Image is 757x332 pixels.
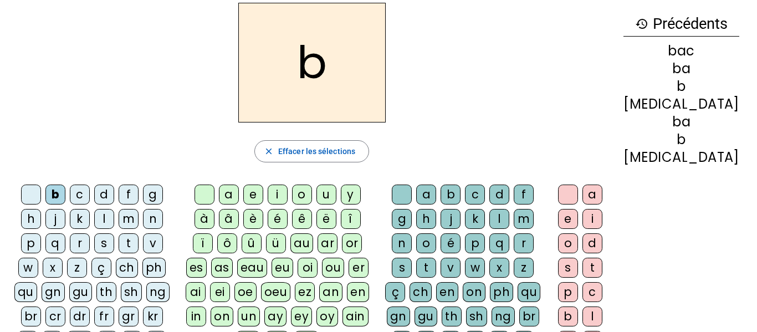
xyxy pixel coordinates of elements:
[466,307,487,326] div: sh
[18,258,38,278] div: w
[490,282,513,302] div: ph
[243,185,263,205] div: e
[268,209,288,229] div: é
[392,209,412,229] div: g
[272,258,293,278] div: eu
[119,307,139,326] div: gr
[116,258,138,278] div: ch
[45,307,65,326] div: cr
[21,209,41,229] div: h
[489,209,509,229] div: l
[322,258,344,278] div: ou
[70,233,90,253] div: r
[341,185,361,205] div: y
[514,258,534,278] div: z
[623,115,739,129] div: ba
[558,233,578,253] div: o
[558,307,578,326] div: b
[623,12,739,37] h3: Précédents
[69,282,92,302] div: gu
[558,258,578,278] div: s
[582,258,602,278] div: t
[94,209,114,229] div: l
[278,145,355,158] span: Effacer les sélections
[70,307,90,326] div: dr
[519,307,539,326] div: br
[387,307,410,326] div: gn
[234,282,257,302] div: oe
[292,185,312,205] div: o
[264,146,274,156] mat-icon: close
[416,258,436,278] div: t
[91,258,111,278] div: ç
[442,307,462,326] div: th
[21,307,41,326] div: br
[290,233,313,253] div: au
[291,307,312,326] div: ey
[410,282,432,302] div: ch
[254,140,369,162] button: Effacer les sélections
[558,209,578,229] div: e
[119,185,139,205] div: f
[349,258,369,278] div: er
[318,233,337,253] div: ar
[143,307,163,326] div: kr
[623,44,739,58] div: bac
[121,282,142,302] div: sh
[582,282,602,302] div: c
[96,282,116,302] div: th
[219,185,239,205] div: a
[416,185,436,205] div: a
[316,307,338,326] div: oy
[623,133,739,146] div: b
[465,209,485,229] div: k
[195,209,214,229] div: à
[316,185,336,205] div: u
[243,209,263,229] div: è
[70,185,90,205] div: c
[237,258,268,278] div: eau
[45,209,65,229] div: j
[264,307,287,326] div: ay
[514,233,534,253] div: r
[489,185,509,205] div: d
[347,282,369,302] div: en
[45,185,65,205] div: b
[518,282,540,302] div: qu
[623,98,739,111] div: [MEDICAL_DATA]
[119,233,139,253] div: t
[582,209,602,229] div: i
[441,209,461,229] div: j
[219,209,239,229] div: â
[14,282,37,302] div: qu
[341,209,361,229] div: î
[268,185,288,205] div: i
[582,233,602,253] div: d
[67,258,87,278] div: z
[436,282,458,302] div: en
[582,307,602,326] div: l
[463,282,485,302] div: on
[623,80,739,93] div: b
[266,233,286,253] div: ü
[295,282,315,302] div: ez
[261,282,291,302] div: oeu
[415,307,437,326] div: gu
[582,185,602,205] div: a
[342,233,362,253] div: or
[514,209,534,229] div: m
[492,307,515,326] div: ng
[342,307,369,326] div: ain
[94,185,114,205] div: d
[242,233,262,253] div: û
[119,209,139,229] div: m
[441,233,461,253] div: é
[623,151,739,164] div: [MEDICAL_DATA]
[143,185,163,205] div: g
[238,3,386,122] h2: b
[210,282,230,302] div: ei
[385,282,405,302] div: ç
[416,233,436,253] div: o
[292,209,312,229] div: ê
[489,233,509,253] div: q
